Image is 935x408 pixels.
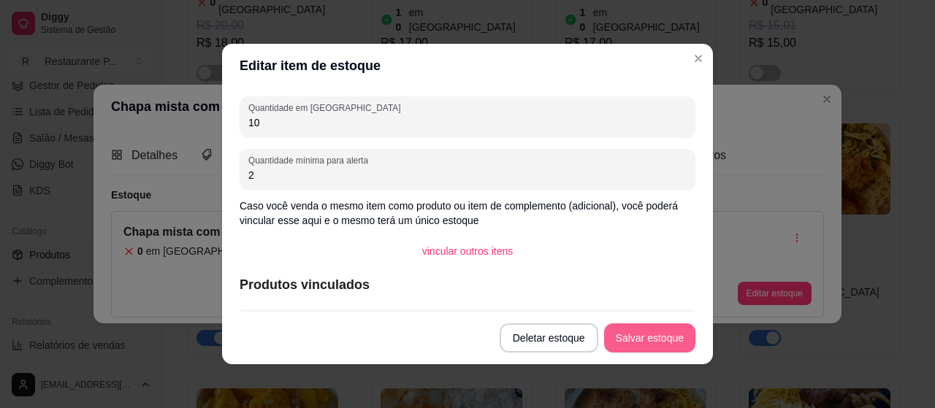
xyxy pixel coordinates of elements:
[222,44,713,88] header: Editar item de estoque
[248,154,373,166] label: Quantidade mínima para alerta
[500,323,598,353] button: Deletar estoque
[248,101,405,114] label: Quantidade em [GEOGRAPHIC_DATA]
[248,168,687,182] input: Quantidade mínima para alerta
[604,323,695,353] button: Salvar estoque
[687,47,710,70] button: Close
[240,274,695,295] article: Produtos vinculados
[240,199,695,228] p: Caso você venda o mesmo item como produto ou item de complemento (adicional), você poderá vincula...
[248,115,687,130] input: Quantidade em estoque
[411,236,525,266] button: vincular outros itens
